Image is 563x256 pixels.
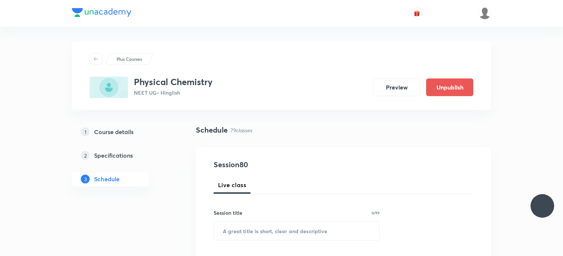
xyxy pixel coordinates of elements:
[426,78,473,96] button: Unpublish
[214,159,348,170] h4: Session 80
[538,201,547,210] img: ttu
[214,221,379,240] input: A great title is short, clear and descriptive
[231,126,252,134] p: 79 classes
[411,7,423,19] button: avatar
[218,180,246,189] span: Live class
[72,148,172,163] a: 2Specifications
[72,125,172,139] a: 1Course details
[72,8,131,17] img: Company Logo
[90,77,128,98] img: CDFED9F3-2107-4AE8-89EC-FF3FA8B271E4_plus.png
[94,175,120,183] h5: Schedule
[81,175,90,183] p: 3
[372,211,380,215] p: 0/99
[214,209,242,217] h6: Session title
[414,10,420,17] img: avatar
[81,127,90,136] p: 1
[479,7,491,20] img: Dhirendra singh
[373,78,420,96] button: Preview
[134,89,213,97] p: NEET UG • Hinglish
[134,77,213,87] h3: Physical Chemistry
[94,127,134,136] h5: Course details
[81,151,90,160] p: 2
[72,8,131,19] a: Company Logo
[94,151,133,160] h5: Specifications
[117,56,142,62] p: Plus Courses
[196,125,228,136] h4: Schedule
